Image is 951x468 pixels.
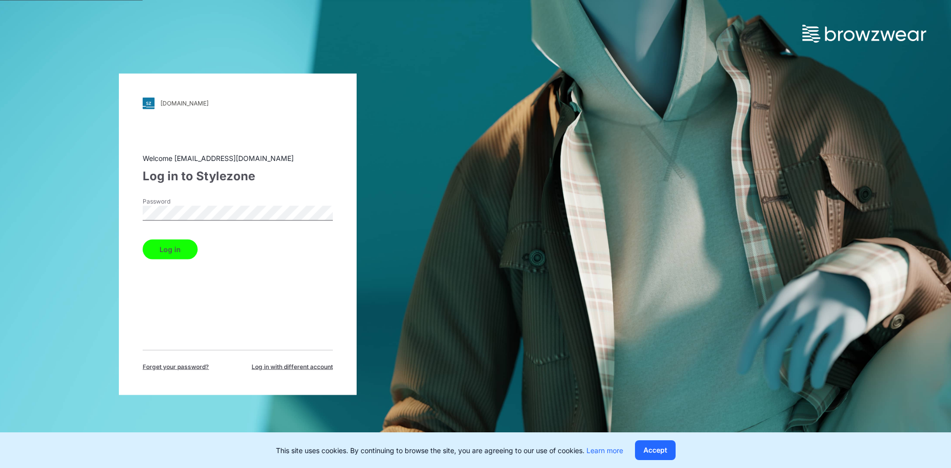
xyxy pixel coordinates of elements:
[802,25,926,43] img: browzwear-logo.73288ffb.svg
[143,239,198,259] button: Log in
[586,446,623,455] a: Learn more
[143,197,212,206] label: Password
[252,362,333,371] span: Log in with different account
[160,100,209,107] div: [DOMAIN_NAME]
[143,97,155,109] img: svg+xml;base64,PHN2ZyB3aWR0aD0iMjgiIGhlaWdodD0iMjgiIHZpZXdCb3g9IjAgMCAyOCAyOCIgZmlsbD0ibm9uZSIgeG...
[143,362,209,371] span: Forget your password?
[143,153,333,163] div: Welcome [EMAIL_ADDRESS][DOMAIN_NAME]
[635,440,676,460] button: Accept
[143,97,333,109] a: [DOMAIN_NAME]
[276,445,623,456] p: This site uses cookies. By continuing to browse the site, you are agreeing to our use of cookies.
[143,167,333,185] div: Log in to Stylezone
